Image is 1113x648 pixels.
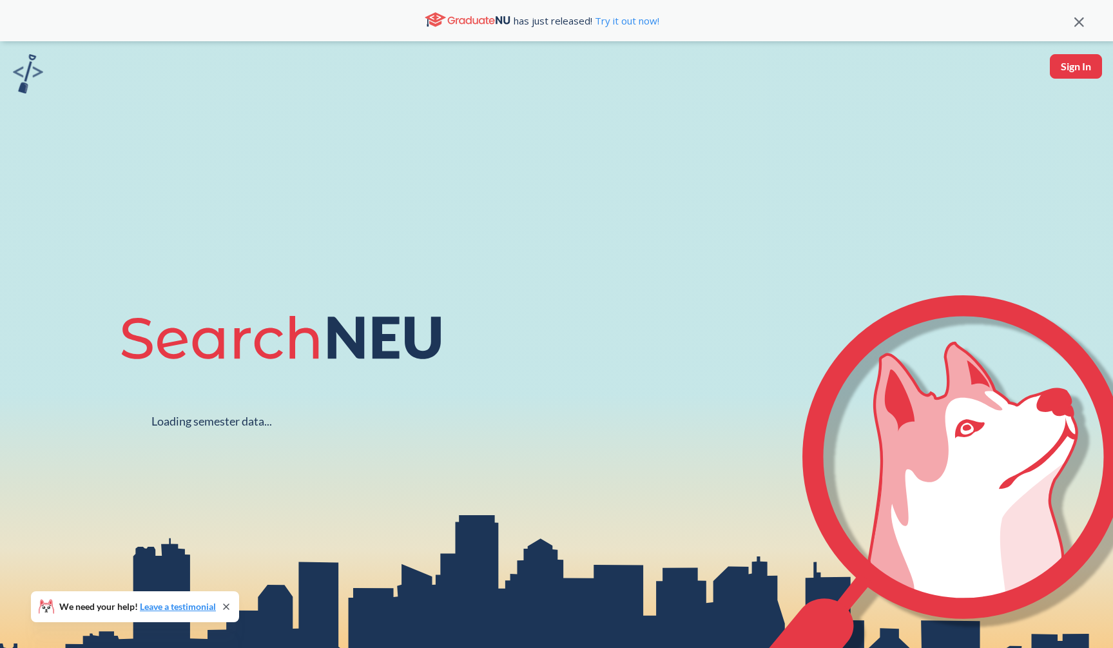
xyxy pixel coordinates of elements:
a: sandbox logo [13,54,43,97]
a: Leave a testimonial [140,601,216,612]
a: Try it out now! [592,14,659,27]
div: Loading semester data... [151,414,272,429]
img: sandbox logo [13,54,43,93]
span: has just released! [514,14,659,28]
span: We need your help! [59,602,216,611]
button: Sign In [1050,54,1102,79]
